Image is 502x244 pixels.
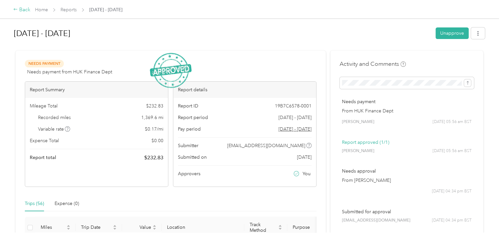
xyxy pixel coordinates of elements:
[41,224,65,230] span: Miles
[38,114,71,121] span: Recorded miles
[178,126,201,133] span: Pay period
[178,102,198,109] span: Report ID
[173,82,316,98] div: Report details
[122,217,162,239] th: Value
[278,227,282,231] span: caret-down
[38,126,70,133] span: Variable rate
[35,7,48,13] a: Home
[152,224,156,228] span: caret-up
[432,218,472,224] span: [DATE] 04:34 pm BST
[162,217,244,239] th: Location
[178,142,198,149] span: Submitter
[35,217,76,239] th: Miles
[25,200,44,207] div: Trips (56)
[433,148,472,154] span: [DATE] 05:56 am BST
[30,102,58,109] span: Mileage Total
[342,148,374,154] span: [PERSON_NAME]
[178,114,208,121] span: Report period
[25,82,168,98] div: Report Summary
[113,227,117,231] span: caret-down
[227,142,305,149] span: [EMAIL_ADDRESS][DOMAIN_NAME]
[55,200,79,207] div: Expense (0)
[178,170,200,177] span: Approvers
[465,207,502,244] iframe: Everlance-gr Chat Button Frame
[145,126,163,133] span: $ 0.17 / mi
[13,6,30,14] div: Back
[150,53,191,88] img: ApprovedStamp
[436,27,469,39] button: Unapprove
[144,154,163,162] span: $ 232.83
[61,7,77,13] a: Reports
[342,139,472,146] p: Report approved (1/1)
[152,227,156,231] span: caret-down
[89,6,122,13] span: [DATE] - [DATE]
[433,119,472,125] span: [DATE] 05:56 am BST
[342,177,472,184] p: From [PERSON_NAME]
[141,114,163,121] span: 1,369.6 mi
[76,217,122,239] th: Trip Date
[287,217,337,239] th: Purpose
[178,154,207,161] span: Submitted on
[127,224,151,230] span: Value
[297,154,312,161] span: [DATE]
[146,102,163,109] span: $ 232.83
[250,222,277,233] span: Track Method
[27,68,112,75] span: Needs payment from HUK Finance Dept
[340,60,406,68] h4: Activity and Comments
[342,218,410,224] span: [EMAIL_ADDRESS][DOMAIN_NAME]
[25,60,64,67] span: Needs Payment
[303,170,311,177] span: You
[81,224,111,230] span: Trip Date
[342,98,472,105] p: Needs payment
[14,25,431,41] h1: Aug 1 - 31, 2025
[278,126,312,133] span: Go to pay period
[66,224,70,228] span: caret-up
[342,107,472,114] p: From HUK Finance Dept
[342,208,472,215] p: Submitted for approval
[151,137,163,144] span: $ 0.00
[244,217,287,239] th: Track Method
[30,137,59,144] span: Expense Total
[30,154,56,161] span: Report total
[278,224,282,228] span: caret-up
[275,102,312,109] span: 19B7C6578-0001
[342,119,374,125] span: [PERSON_NAME]
[342,168,472,175] p: Needs approval
[113,224,117,228] span: caret-up
[432,188,472,194] span: [DATE] 04:34 pm BST
[293,224,326,230] span: Purpose
[278,114,312,121] span: [DATE] - [DATE]
[66,227,70,231] span: caret-down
